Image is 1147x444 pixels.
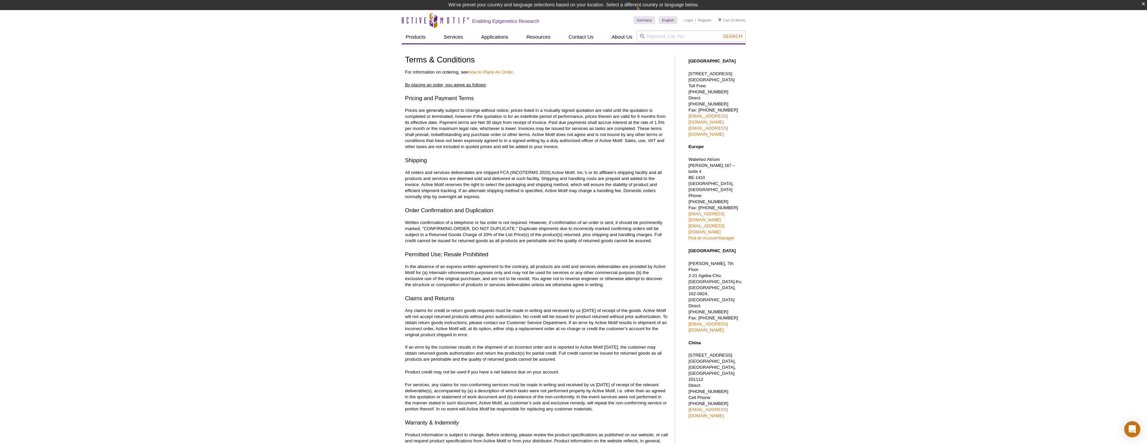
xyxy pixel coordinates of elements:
h3: Pricing and Payment Terms [405,94,668,102]
a: Products [402,31,430,43]
li: | [695,16,696,24]
a: [EMAIL_ADDRESS][DOMAIN_NAME] [688,126,728,137]
h3: Shipping [405,157,668,165]
a: Find an Account Manager [688,236,734,240]
p: [STREET_ADDRESS] [GEOGRAPHIC_DATA], [GEOGRAPHIC_DATA], [GEOGRAPHIC_DATA] 201112 Direct: [PHONE_NU... [688,352,742,419]
li: (0 items) [718,16,746,24]
strong: [GEOGRAPHIC_DATA] [688,248,736,253]
i: in vitro [443,270,457,275]
a: [EMAIL_ADDRESS][DOMAIN_NAME] [688,114,728,125]
h3: Permitted Use; Resale Prohibited [405,251,668,259]
p: Prices are generally subject to change without notice; prices listed in a mutually signed quotati... [405,107,668,150]
a: Germany [633,16,655,24]
p: : [405,82,668,88]
button: Search [721,33,744,39]
p: Waterloo Atrium Phone: [PHONE_NUMBER] Fax: [PHONE_NUMBER] [688,157,742,241]
a: English [659,16,677,24]
strong: China [688,340,701,345]
p: For information on ordering, see . [405,69,668,75]
a: Cart [718,18,730,23]
h3: Claims and Returns [405,295,668,303]
p: Written confirmation of a telephone or fax order is not required. However, if confirmation of an ... [405,220,668,244]
p: In the absence of an express written agreement to the contrary, all products are sold and service... [405,264,668,288]
a: Applications [477,31,512,43]
p: Any claims for credit or return goods requests must be made in writing and received by us [DATE] ... [405,308,668,338]
h3: Warranty & Indemnity [405,419,668,427]
a: [EMAIL_ADDRESS][DOMAIN_NAME] [688,212,724,222]
u: By placing an order, you agree as follows [405,82,486,87]
a: Services [440,31,467,43]
span: Search [723,34,742,39]
p: For services, any claims for non-conforming services must be made in writing and received by us [... [405,382,668,412]
a: Contact Us [565,31,598,43]
strong: Europe [688,144,704,149]
a: About Us [608,31,636,43]
input: Keyword, Cat. No. [636,31,746,42]
a: [EMAIL_ADDRESS][DOMAIN_NAME] [688,407,728,418]
a: How to Place An Order [468,70,513,75]
img: Change Here [636,5,654,21]
div: Open Intercom Messenger [1124,421,1140,437]
h2: Enabling Epigenetics Research [472,18,539,24]
p: All orders and services deliverables are shipped FCA (INCOTERMS 2020) Active Motif, Inc.’s or its... [405,170,668,200]
img: Your Cart [718,18,721,21]
a: [EMAIL_ADDRESS][DOMAIN_NAME] [688,321,728,332]
p: [STREET_ADDRESS] [GEOGRAPHIC_DATA] Toll Free: [PHONE_NUMBER] Direct: [PHONE_NUMBER] Fax: [PHONE_N... [688,71,742,137]
a: Resources [522,31,555,43]
a: [EMAIL_ADDRESS][DOMAIN_NAME] [688,224,724,234]
p: Product credit may not be used if you have a net balance due on your account. [405,369,668,375]
p: If an error by the customer results in the shipment of an incorrect order and is reported to Acti... [405,344,668,362]
a: Login [684,18,693,23]
p: [PERSON_NAME], 7th Floor 2-21 Ageba-Cho, [GEOGRAPHIC_DATA]-Ku [GEOGRAPHIC_DATA], 162-0824, [GEOGR... [688,261,742,333]
h3: Order Confirmation and Duplication [405,207,668,215]
span: [PERSON_NAME] 167 – boîte 4 BE-1410 [GEOGRAPHIC_DATA], [GEOGRAPHIC_DATA] [688,163,735,192]
h1: Terms & Conditions [405,55,668,65]
a: Register [698,18,712,23]
strong: [GEOGRAPHIC_DATA] [688,58,736,63]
